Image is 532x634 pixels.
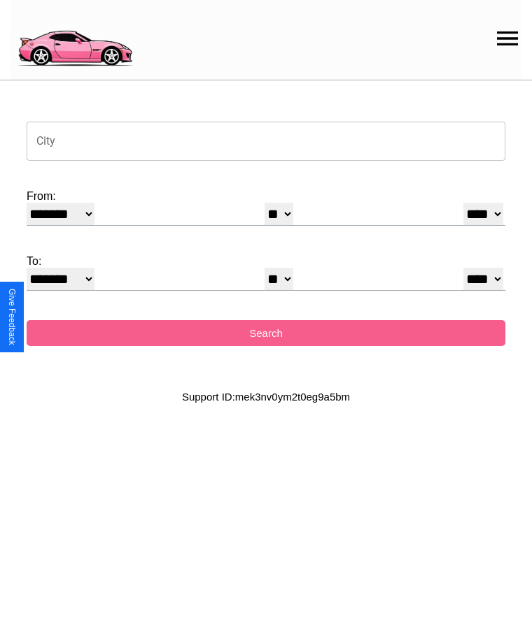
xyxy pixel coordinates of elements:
label: To: [27,255,505,268]
div: Give Feedback [7,289,17,345]
p: Support ID: mek3nv0ym2t0eg9a5bm [182,387,350,406]
button: Search [27,320,505,346]
img: logo [10,7,139,70]
label: From: [27,190,505,203]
